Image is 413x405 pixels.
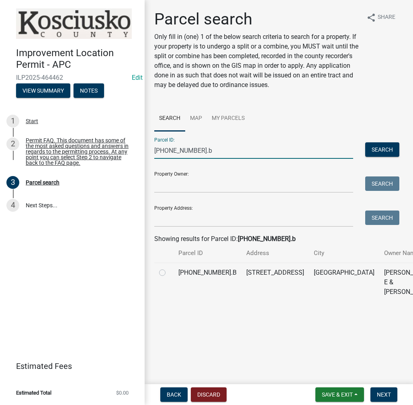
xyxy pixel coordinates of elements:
[185,106,207,132] a: Map
[16,390,51,395] span: Estimated Total
[16,83,70,98] button: View Summary
[370,387,397,402] button: Next
[167,391,181,398] span: Back
[16,8,132,39] img: Kosciusko County, Indiana
[191,387,227,402] button: Discard
[26,118,38,124] div: Start
[378,13,395,22] span: Share
[132,74,143,81] wm-modal-confirm: Edit Application Number
[154,106,185,132] a: Search
[309,244,379,263] th: City
[207,106,249,132] a: My Parcels
[6,138,19,150] div: 2
[116,390,129,395] span: $0.00
[365,142,399,157] button: Search
[160,387,188,402] button: Back
[322,391,353,398] span: Save & Exit
[6,358,132,374] a: Estimated Fees
[26,180,59,185] div: Parcel search
[241,263,309,302] td: [STREET_ADDRESS]
[6,176,19,189] div: 3
[26,138,132,166] div: Permit FAQ. This document has some of the most asked questions and answers in regards to the perm...
[241,244,309,263] th: Address
[154,234,403,244] div: Showing results for Parcel ID:
[132,74,143,81] a: Edit
[16,74,129,81] span: ILP2025-464462
[174,263,241,302] td: [PHONE_NUMBER].B
[154,32,360,90] p: Only fill in (one) 1 of the below search criteria to search for a property. If your property is t...
[360,10,402,25] button: shareShare
[174,244,241,263] th: Parcel ID
[309,263,379,302] td: [GEOGRAPHIC_DATA]
[16,47,138,71] h4: Improvement Location Permit - APC
[365,211,399,225] button: Search
[6,199,19,212] div: 4
[154,10,360,29] h1: Parcel search
[16,88,70,94] wm-modal-confirm: Summary
[74,83,104,98] button: Notes
[238,235,296,243] strong: [PHONE_NUMBER].b
[365,176,399,191] button: Search
[315,387,364,402] button: Save & Exit
[6,115,19,128] div: 1
[366,13,376,22] i: share
[377,391,391,398] span: Next
[74,88,104,94] wm-modal-confirm: Notes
